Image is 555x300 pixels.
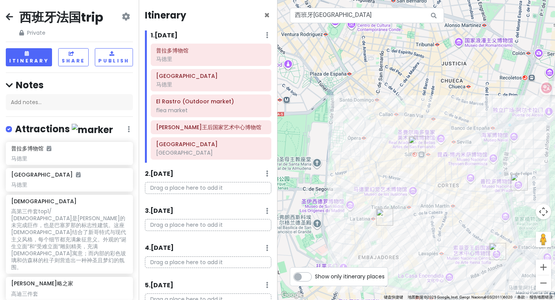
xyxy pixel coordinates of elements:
[19,9,103,25] h2: 西班牙法国trip
[11,181,127,188] div: 马德里
[536,232,551,247] button: 将街景小人拖到地图上以打开街景
[156,98,266,105] h6: El Rastro (Outdoor market)
[384,295,403,300] button: 键盘快捷键
[145,219,271,231] p: Drag a place here to add it
[145,9,186,21] h4: Itinerary
[11,208,127,271] div: 高第三件套top1/ [DEMOGRAPHIC_DATA]是[PERSON_NAME]的未完成巨作，也是巴塞罗那的标志性建筑。这座[DEMOGRAPHIC_DATA]结合了新哥特式与现代主义风格...
[290,8,444,23] input: Search a place
[11,145,51,152] h6: 普拉多博物馆
[15,123,113,136] h4: Attractions
[517,295,525,299] a: 条款（在新标签页中打开）
[156,141,266,148] h6: 太阳门广场
[279,290,305,300] img: Google
[156,47,266,54] h6: 普拉多博物馆
[6,94,133,110] div: Add notes...
[279,290,305,300] a: 在 Google 地图中打开此区域（会打开一个新窗口）
[145,256,271,268] p: Drag a place here to add it
[530,295,553,299] a: 报告地图错误
[72,124,113,136] img: marker
[11,171,81,178] h6: [GEOGRAPHIC_DATA]
[145,207,173,215] h6: 3 . [DATE]
[145,244,174,252] h6: 4 . [DATE]
[145,281,173,290] h6: 5 . [DATE]
[536,260,551,275] button: 放大
[156,72,266,79] h6: 丽池公园
[11,155,127,162] div: 马德里
[156,56,266,62] div: 马德里
[409,136,425,153] div: 太阳门广场
[408,295,513,299] span: 地图数据 ©2025 Google, Inst. Geogr. Nacional GS(2011)6020
[156,107,266,114] div: flea market
[6,79,133,91] h4: Notes
[6,48,52,66] button: Itinerary
[156,149,266,156] div: [GEOGRAPHIC_DATA]
[47,146,51,151] i: Added to itinerary
[19,29,103,37] span: Private
[315,272,385,281] span: Show only itinerary places
[156,124,266,131] h6: 索菲亚王后国家艺术中心博物馆
[536,275,551,291] button: 缩小
[145,170,173,178] h6: 2 . [DATE]
[58,48,89,66] button: Share
[536,204,551,219] button: 地图镜头控件
[76,172,81,177] i: Added to itinerary
[376,209,393,226] div: El Rastro (Outdoor market)
[11,280,73,287] h6: [PERSON_NAME]略之家
[151,32,178,40] h6: 1 . [DATE]
[264,11,270,20] button: Close
[264,9,270,22] span: Close itinerary
[489,243,506,260] div: 索菲亚王后国家艺术中心博物馆
[145,182,271,194] p: Drag a place here to add it
[11,290,127,297] div: 高迪三件套
[11,198,77,205] h6: [DEMOGRAPHIC_DATA]
[156,81,266,88] div: 马德里
[95,48,133,66] button: Publish
[511,174,528,190] div: 普拉多博物馆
